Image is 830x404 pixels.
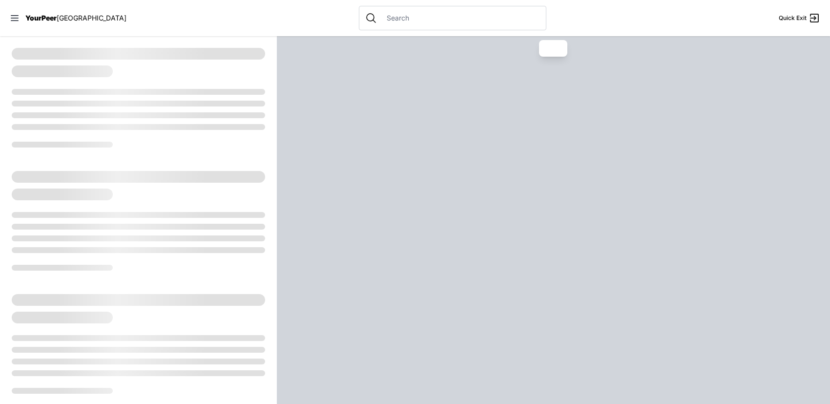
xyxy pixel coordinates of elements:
span: Quick Exit [779,14,807,22]
span: YourPeer [25,14,57,22]
input: Search [381,13,540,23]
span: [GEOGRAPHIC_DATA] [57,14,126,22]
a: Quick Exit [779,12,820,24]
a: YourPeer[GEOGRAPHIC_DATA] [25,15,126,21]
